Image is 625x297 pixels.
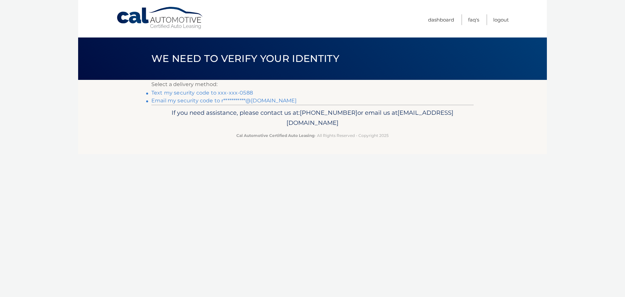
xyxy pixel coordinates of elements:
a: Dashboard [428,14,454,25]
a: Cal Automotive [116,7,204,30]
a: Text my security code to xxx-xxx-0588 [151,90,253,96]
p: - All Rights Reserved - Copyright 2025 [156,132,469,139]
strong: Cal Automotive Certified Auto Leasing [236,133,314,138]
a: Logout [493,14,509,25]
p: If you need assistance, please contact us at: or email us at [156,108,469,128]
span: [PHONE_NUMBER] [300,109,357,116]
a: FAQ's [468,14,479,25]
span: We need to verify your identity [151,52,339,65]
p: Select a delivery method: [151,80,474,89]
